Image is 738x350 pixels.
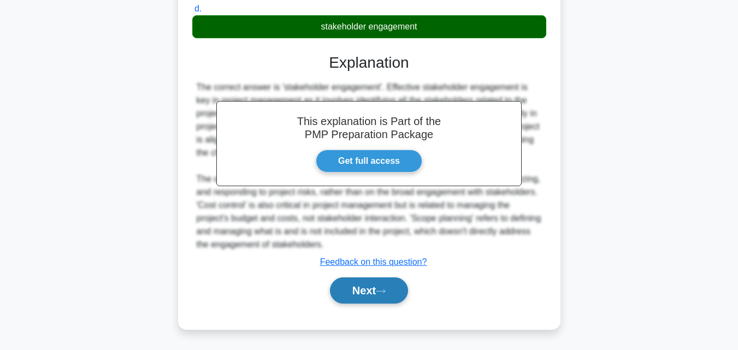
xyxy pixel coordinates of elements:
[197,81,542,251] div: The correct answer is 'stakeholder engagement'. Effective stakeholder engagement is key in projec...
[316,150,422,173] a: Get full access
[320,257,427,266] a: Feedback on this question?
[199,54,540,72] h3: Explanation
[330,277,408,304] button: Next
[194,4,202,13] span: d.
[192,15,546,38] div: stakeholder engagement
